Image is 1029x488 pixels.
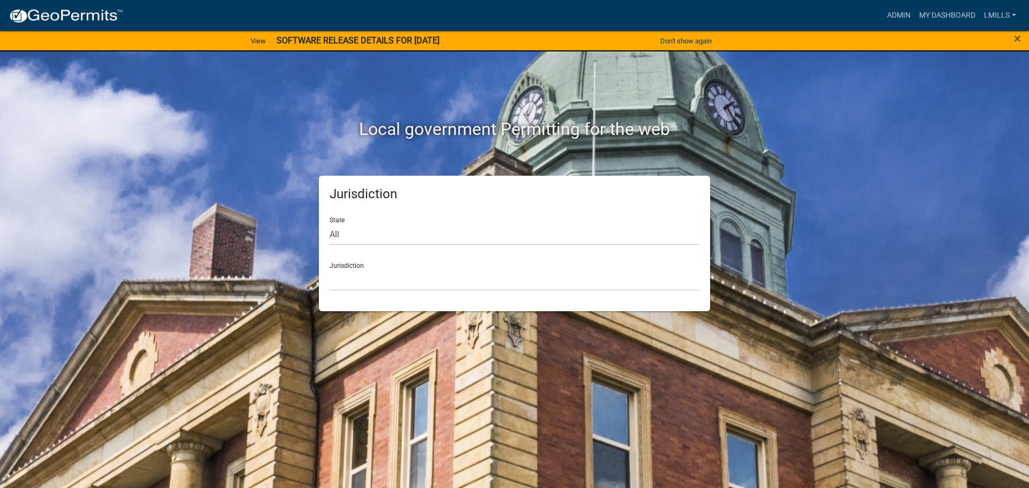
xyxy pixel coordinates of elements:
strong: SOFTWARE RELEASE DETAILS FOR [DATE] [277,35,439,46]
button: Close [1014,32,1021,45]
a: My Dashboard [915,5,980,26]
a: View [247,32,270,50]
span: × [1014,31,1021,46]
button: Don't show again [656,32,716,50]
a: Admin [883,5,915,26]
h2: Local government Permitting for the web [217,119,812,139]
a: lmills [980,5,1020,26]
h5: Jurisdiction [330,186,699,202]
